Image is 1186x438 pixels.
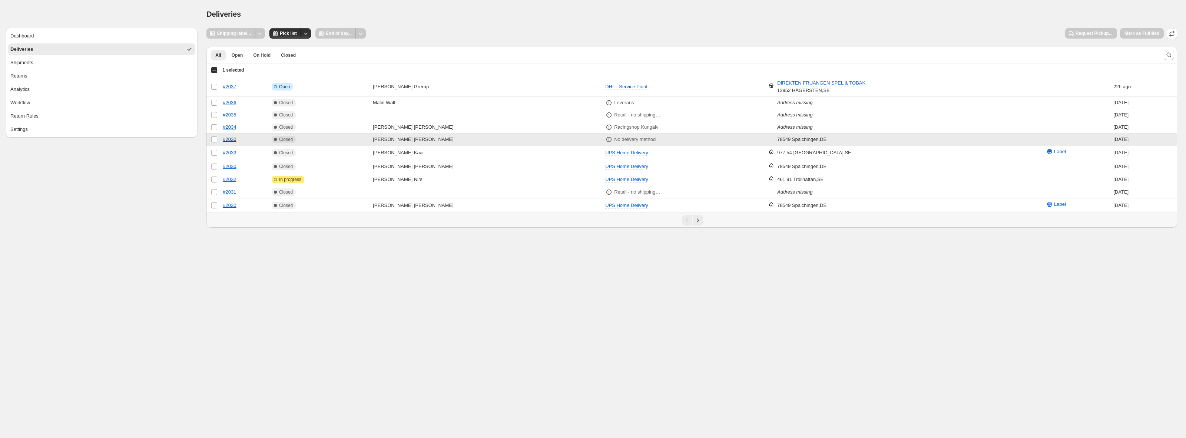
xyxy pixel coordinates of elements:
a: #2037 [223,84,236,89]
button: UPS Home Delivery [601,174,653,185]
div: 12952 HÄGERSTEN , SE [777,79,865,94]
span: Closed [279,124,293,130]
span: UPS Home Delivery [605,164,648,169]
span: UPS Home Delivery [605,150,648,155]
span: Closed [279,164,293,169]
button: Label [1041,198,1070,210]
a: #2036 [223,100,236,105]
div: 977 54 [GEOGRAPHIC_DATA] , SE [777,149,851,157]
p: Leverans [614,99,634,106]
span: Closed [281,52,296,58]
td: [PERSON_NAME] Kaar [371,146,603,160]
p: Retail - no shipping required [614,111,660,119]
span: UPS Home Delivery [605,202,648,208]
button: Settings [8,124,195,135]
span: In progress [279,177,301,182]
time: Saturday, October 4, 2025 at 10:29:03 AM [1113,112,1129,118]
span: Workflow [10,99,30,106]
a: #2035 [223,112,236,118]
button: UPS Home Delivery [601,200,653,211]
span: Label [1054,201,1066,208]
time: Saturday, October 4, 2025 at 10:59:58 AM [1113,100,1129,105]
span: On Hold [253,52,271,58]
div: 78549 Spaichingen , DE [777,202,826,209]
button: DIREKTEN FRUÄNGEN SPEL & TOBAK [773,77,870,89]
span: DHL - Service Point [605,84,647,89]
button: Workflow [8,97,195,109]
a: #2030 [223,164,236,169]
span: Closed [279,202,293,208]
button: Pick list [269,28,301,39]
time: Monday, October 6, 2025 at 3:17:06 PM [1113,84,1122,89]
button: Return Rules [8,110,195,122]
td: [PERSON_NAME] Grerup [371,77,603,97]
span: Closed [279,112,293,118]
button: Racingshop Kungälv [610,121,663,133]
a: #2032 [223,177,236,182]
td: [PERSON_NAME] Nirs [371,173,603,186]
button: Shipments [8,57,195,69]
button: Retail - no shipping required [610,186,665,198]
button: UPS Home Delivery [601,147,653,159]
a: #2031 [223,189,236,195]
span: Analytics [10,86,30,93]
button: Next [693,215,703,225]
time: Tuesday, September 30, 2025 at 2:37:01 PM [1113,164,1129,169]
td: ago [1111,77,1177,97]
span: Pick list [280,30,296,36]
span: Closed [279,189,293,195]
button: Label [1041,146,1070,158]
button: No delivery method [610,134,660,145]
button: Dashboard [8,30,195,42]
time: Thursday, October 2, 2025 at 11:32:39 AM [1113,150,1129,155]
span: Settings [10,126,28,133]
div: 78549 Spaichingen , DE [777,136,826,143]
button: Search and filter results [1164,50,1174,60]
td: [PERSON_NAME] [PERSON_NAME] [371,121,603,134]
a: #2033 [223,150,236,155]
span: UPS Home Delivery [605,177,648,182]
span: Deliveries [10,46,33,53]
button: Analytics [8,83,195,95]
td: [PERSON_NAME] [PERSON_NAME] [371,160,603,173]
p: Retail - no shipping required [614,188,660,196]
time: Tuesday, September 30, 2025 at 2:37:01 PM [1113,136,1129,142]
time: Tuesday, September 30, 2025 at 6:20:37 PM [1113,189,1129,195]
span: Open [232,52,243,58]
i: Address missing [777,124,812,130]
time: Tuesday, September 30, 2025 at 2:37:01 PM [1113,202,1129,208]
div: 461 91 Trollhättan , SE [777,176,824,183]
div: 78549 Spaichingen , DE [777,163,826,170]
span: Return Rules [10,112,39,120]
td: [PERSON_NAME] [PERSON_NAME] [371,198,603,213]
button: DHL - Service Point [601,81,652,93]
span: Dashboard [10,32,34,40]
nav: Pagination [206,213,1177,228]
button: Other actions [301,28,311,39]
time: Thursday, October 2, 2025 at 4:58:56 PM [1113,124,1129,130]
i: Address missing [777,112,812,118]
span: Deliveries [206,10,241,18]
span: 1 selected [222,67,244,73]
span: DIREKTEN FRUÄNGEN SPEL & TOBAK [777,80,865,86]
button: Deliveries [8,43,195,55]
span: Closed [279,100,293,106]
p: Racingshop Kungälv [614,124,658,131]
button: Leverans [610,97,638,109]
td: Malin Wall [371,97,603,109]
time: Thursday, October 2, 2025 at 7:50:21 AM [1113,177,1129,182]
a: #2030 [223,202,236,208]
span: Shipments [10,59,33,66]
p: No delivery method [614,136,656,143]
span: Open [279,84,290,90]
button: Retail - no shipping required [610,109,665,121]
span: Closed [279,150,293,156]
i: Address missing [777,189,812,195]
button: UPS Home Delivery [601,161,653,172]
a: #2030 [223,136,236,142]
td: [PERSON_NAME] [PERSON_NAME] [371,134,603,146]
button: Returns [8,70,195,82]
span: All [215,52,221,58]
span: Label [1054,148,1066,155]
span: Closed [279,136,293,142]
